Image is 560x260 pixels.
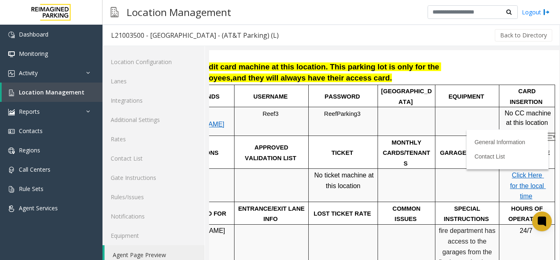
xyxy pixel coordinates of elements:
a: Contact List [102,149,205,168]
span: APPROVED VALIDATION LIST [36,94,87,111]
a: Rules/Issues [102,187,205,207]
span: Rule Sets [19,185,43,193]
img: 'icon' [8,186,15,193]
button: Back to Directory [495,29,552,41]
span: PASSWORD [116,43,151,50]
span: ReefParking3 [115,60,152,67]
a: Equipment [102,226,205,245]
span: SPECIAL INSTRUCTIONS [235,155,280,173]
img: 'icon' [8,205,15,212]
span: CARD INSERTION [301,38,334,55]
span: fire department has access to the garages from the fire boxes that have access cards and physical... [230,177,289,247]
span: Location Management [19,88,84,96]
span: Activity [19,69,38,77]
div: L21003500 - [GEOGRAPHIC_DATA] - (AT&T Parking) (L) [111,30,279,41]
img: logout [543,8,550,16]
a: Contact List [265,103,296,110]
span: 24/7 [311,177,323,184]
a: Rates [102,129,205,149]
a: Notifications [102,207,205,226]
h3: Location Management [123,2,235,22]
img: pageIcon [111,2,118,22]
span: HOURS OF OPERATION [299,155,335,173]
span: Call Centers [19,166,50,173]
a: Click Here for the local time [301,122,337,150]
span: MONTHLY CARDS/TENANTS [174,89,221,117]
img: 'icon' [8,109,15,115]
a: Gate Instructions [102,168,205,187]
span: Reef3 [53,60,69,67]
a: Lanes [102,71,205,91]
span: Monitoring [19,50,48,58]
img: 'icon' [8,128,15,135]
a: Logout [522,8,550,16]
span: No ticket machine at this location [105,122,166,139]
span: Reports [19,108,40,115]
img: 'icon' [8,147,15,154]
a: Integrations [102,91,205,110]
a: General Information [265,89,316,95]
img: 'icon' [8,167,15,173]
span: Agent Services [19,204,58,212]
img: Open/Close Sidebar Menu [338,83,346,91]
a: Location Management [2,83,102,102]
img: 'icon' [8,90,15,96]
span: Contacts [19,127,43,135]
span: Regions [19,146,40,154]
img: 'icon' [8,51,15,58]
span: GARAGE LAYOUT [231,99,284,106]
span: LOST TICKET RATE [105,160,162,167]
img: 'icon' [8,32,15,38]
img: 'icon' [8,70,15,77]
span: USERNAME [44,43,79,50]
a: Additional Settings [102,110,205,129]
a: Location Configuration [102,52,205,71]
span: TICKET [123,99,144,106]
span: ENTRANCE/EXIT LANE INFO [29,155,97,173]
span: [GEOGRAPHIC_DATA] [172,38,223,55]
span: No CC machine at this location [296,60,342,76]
span: EQUIPMENT [239,43,275,50]
span: COMMON ISSUES [183,155,213,173]
span: Dashboard [19,30,48,38]
span: and they will always have their access card. [23,23,183,32]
